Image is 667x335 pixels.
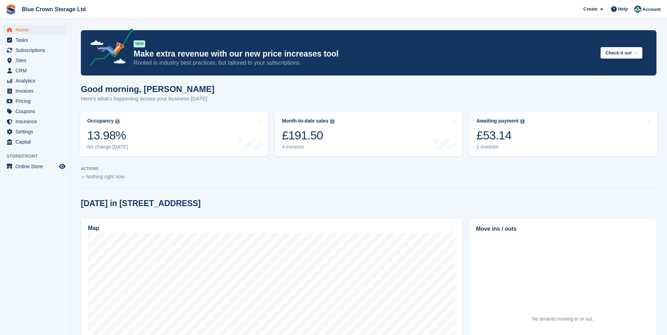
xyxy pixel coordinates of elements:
a: menu [4,137,66,147]
span: Insurance [15,117,58,126]
h2: Map [88,225,99,231]
span: Online Store [15,162,58,171]
span: Invoices [15,86,58,96]
a: menu [4,25,66,35]
span: Coupons [15,106,58,116]
img: price-adjustments-announcement-icon-8257ccfd72463d97f412b2fc003d46551f7dbcb40ab6d574587a9cd5c0d94... [84,28,133,68]
span: Subscriptions [15,45,58,55]
a: menu [4,117,66,126]
img: blank_slate_check_icon-ba018cac091ee9be17c0a81a6c232d5eb81de652e7a59be601be346b1b6ddf79.svg [81,176,85,178]
span: CRM [15,66,58,75]
a: menu [4,76,66,86]
a: Preview store [58,162,66,171]
div: No change [DATE] [87,144,128,150]
p: Here's what's happening across your business [DATE] [81,95,214,103]
button: Check it out → [601,47,642,59]
h1: Good morning, [PERSON_NAME] [81,84,214,94]
p: Rooted in industry best practices, but tailored to your subscriptions. [134,59,595,67]
p: ACTIONS [81,166,656,171]
a: menu [4,106,66,116]
span: Help [618,6,628,13]
span: Account [642,6,661,13]
span: Analytics [15,76,58,86]
span: Storefront [6,153,70,160]
img: icon-info-grey-7440780725fd019a000dd9b08b2336e03edf1995a4989e88bcd33f0948082b44.svg [115,119,120,124]
h2: Move ins / outs [476,225,650,233]
div: £191.50 [282,128,334,143]
h2: [DATE] in [STREET_ADDRESS] [81,199,201,208]
a: menu [4,162,66,171]
div: £53.14 [476,128,525,143]
img: icon-info-grey-7440780725fd019a000dd9b08b2336e03edf1995a4989e88bcd33f0948082b44.svg [330,119,334,124]
span: Pricing [15,96,58,106]
span: Home [15,25,58,35]
a: Blue Crown Storage Ltd [19,4,89,15]
a: Month-to-date sales £191.50 4 invoices [275,112,463,156]
div: 2 invoices [476,144,525,150]
span: Tasks [15,35,58,45]
a: menu [4,86,66,96]
span: Sites [15,55,58,65]
a: Awaiting payment £53.14 2 invoices [469,112,657,156]
a: menu [4,96,66,106]
span: Nothing right now [86,174,124,179]
div: NEW [134,40,145,47]
a: menu [4,35,66,45]
span: Create [583,6,597,13]
img: John Marshall [634,6,641,13]
a: menu [4,55,66,65]
div: No tenants moving in or out. [532,315,594,323]
span: Settings [15,127,58,137]
a: menu [4,66,66,75]
a: menu [4,45,66,55]
img: stora-icon-8386f47178a22dfd0bd8f6a31ec36ba5ce8667c1dd55bd0f319d3a0aa187defe.svg [6,4,16,15]
a: menu [4,127,66,137]
p: Make extra revenue with our new price increases tool [134,49,595,59]
img: icon-info-grey-7440780725fd019a000dd9b08b2336e03edf1995a4989e88bcd33f0948082b44.svg [520,119,525,124]
div: 13.98% [87,128,128,143]
div: Month-to-date sales [282,118,328,124]
div: Awaiting payment [476,118,519,124]
a: Occupancy 13.98% No change [DATE] [80,112,268,156]
div: Occupancy [87,118,114,124]
span: Capital [15,137,58,147]
div: 4 invoices [282,144,334,150]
